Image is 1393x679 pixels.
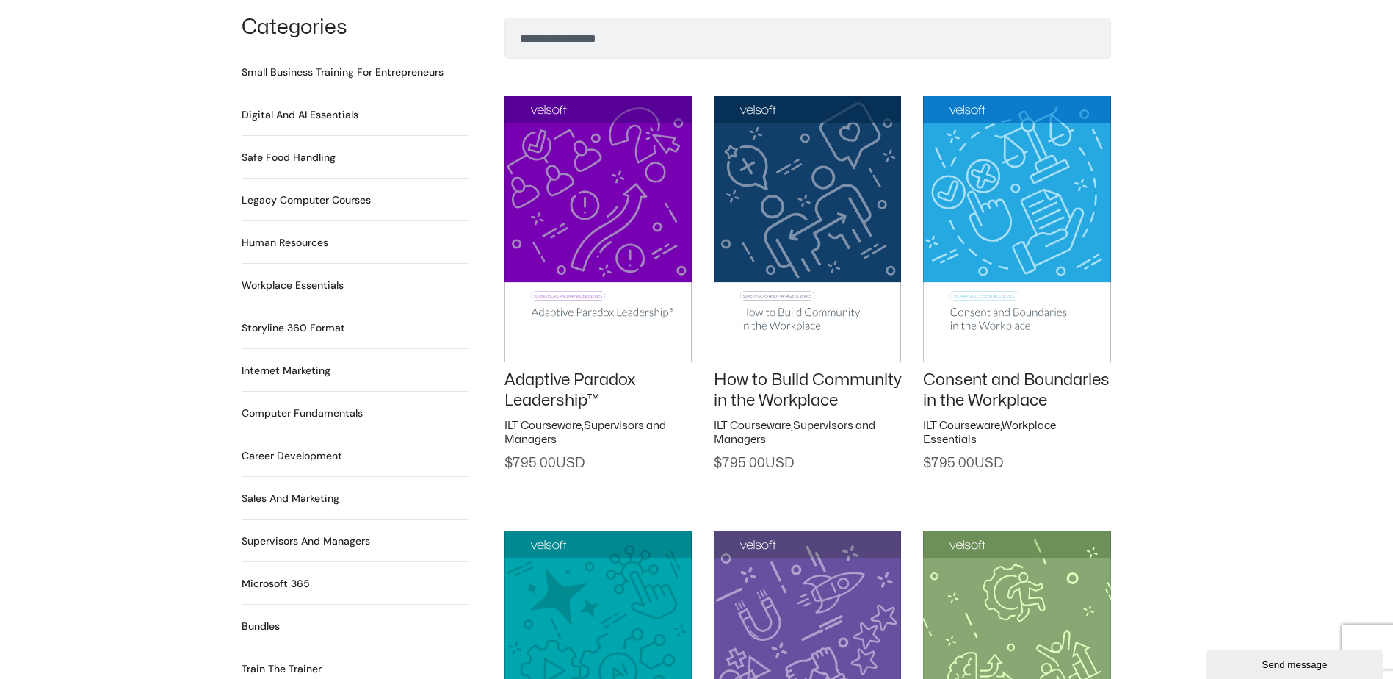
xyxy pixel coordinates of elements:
span: 795.00 [923,457,1003,470]
h2: Bundles [242,619,280,634]
h2: Storyline 360 Format [242,320,345,336]
a: Visit product category Internet Marketing [242,363,330,378]
a: Visit product category Sales and Marketing [242,491,339,506]
h2: Human Resources [242,235,328,251]
h2: , [714,419,901,448]
a: Visit product category Safe Food Handling [242,150,336,165]
h1: Categories [242,18,469,38]
a: Visit product category Bundles [242,619,280,634]
h2: Legacy Computer Courses [242,193,371,208]
h2: , [504,419,692,448]
a: Visit product category Train the Trainer [242,661,322,677]
h2: Microsoft 365 [242,576,310,592]
h2: Computer Fundamentals [242,406,363,421]
a: Visit product category Career Development [242,448,342,464]
a: How to Build Community in the Workplace [714,372,901,409]
a: Adaptive Paradox Leadership™ [504,372,635,409]
span: $ [504,457,513,470]
a: Visit product category Legacy Computer Courses [242,193,371,208]
h2: Workplace Essentials [242,278,344,293]
h2: Safe Food Handling [242,150,336,165]
h2: , [923,419,1110,448]
h2: Supervisors and Managers [242,533,370,549]
a: Visit product category Workplace Essentials [242,278,344,293]
a: Visit product category Small Business Training for Entrepreneurs [242,65,444,80]
a: ILT Courseware [923,420,1000,431]
a: ILT Courseware [714,420,791,431]
h2: Train the Trainer [242,661,322,677]
h2: Sales and Marketing [242,491,339,506]
a: Visit product category Storyline 360 Format [242,320,345,336]
span: $ [714,457,722,470]
h2: Career Development [242,448,342,464]
a: Visit product category Digital and AI Essentials [242,107,358,123]
a: Consent and Boundaries in the Workplace [923,372,1110,409]
a: Supervisors and Managers [714,420,875,446]
span: 795.00 [504,457,585,470]
a: Visit product category Supervisors and Managers [242,533,370,549]
a: Visit product category Computer Fundamentals [242,406,363,421]
h2: Internet Marketing [242,363,330,378]
a: Supervisors and Managers [504,420,666,446]
a: Visit product category Microsoft 365 [242,576,310,592]
a: Visit product category Human Resources [242,235,328,251]
span: 795.00 [714,457,794,470]
span: $ [923,457,931,470]
h2: Digital and AI Essentials [242,107,358,123]
iframe: chat widget [1206,647,1386,679]
a: ILT Courseware [504,420,582,431]
h2: Small Business Training for Entrepreneurs [242,65,444,80]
